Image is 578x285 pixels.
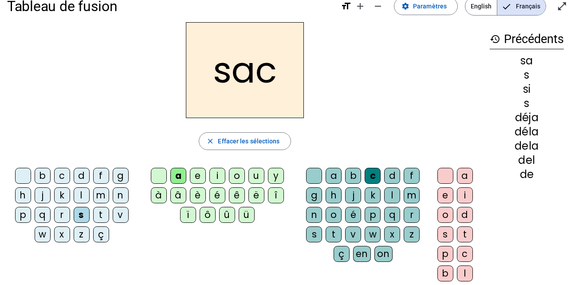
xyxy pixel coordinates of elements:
[74,168,90,184] div: d
[373,1,383,12] mat-icon: remove
[268,168,284,184] div: y
[457,168,473,184] div: a
[93,187,109,203] div: m
[345,226,361,242] div: v
[326,207,342,223] div: o
[268,187,284,203] div: î
[326,168,342,184] div: a
[74,226,90,242] div: z
[457,265,473,281] div: l
[404,226,420,242] div: z
[457,207,473,223] div: d
[490,29,564,49] h3: Précédents
[113,168,129,184] div: g
[206,137,214,145] mat-icon: close
[384,168,400,184] div: d
[341,1,351,12] mat-icon: format_size
[93,226,109,242] div: ç
[490,84,564,95] div: si
[74,207,90,223] div: s
[384,187,400,203] div: l
[54,168,70,184] div: c
[490,34,500,44] mat-icon: history
[365,168,381,184] div: c
[413,1,447,12] span: Paramètres
[186,22,304,118] h2: sac
[437,226,453,242] div: s
[35,207,51,223] div: q
[404,187,420,203] div: m
[248,187,264,203] div: ë
[437,265,453,281] div: b
[457,246,473,262] div: c
[437,187,453,203] div: e
[229,187,245,203] div: ê
[490,98,564,109] div: s
[306,207,322,223] div: n
[353,246,371,262] div: en
[490,169,564,180] div: de
[306,226,322,242] div: s
[404,207,420,223] div: r
[54,207,70,223] div: r
[490,127,564,137] div: déla
[306,187,322,203] div: g
[490,155,564,166] div: del
[35,226,51,242] div: w
[490,70,564,80] div: s
[113,207,129,223] div: v
[218,136,279,146] span: Effacer les sélections
[209,168,225,184] div: i
[404,168,420,184] div: f
[170,168,186,184] div: a
[490,55,564,66] div: sa
[437,246,453,262] div: p
[457,226,473,242] div: t
[345,187,361,203] div: j
[355,1,366,12] mat-icon: add
[54,187,70,203] div: k
[326,226,342,242] div: t
[384,226,400,242] div: x
[490,141,564,151] div: dela
[345,168,361,184] div: b
[170,187,186,203] div: â
[190,187,206,203] div: è
[190,168,206,184] div: e
[15,207,31,223] div: p
[457,187,473,203] div: i
[334,246,350,262] div: ç
[437,207,453,223] div: o
[239,207,255,223] div: ü
[93,168,109,184] div: f
[151,187,167,203] div: à
[345,207,361,223] div: é
[199,132,291,150] button: Effacer les sélections
[74,187,90,203] div: l
[219,207,235,223] div: û
[54,226,70,242] div: x
[365,187,381,203] div: k
[35,168,51,184] div: b
[490,112,564,123] div: déja
[384,207,400,223] div: q
[365,207,381,223] div: p
[248,168,264,184] div: u
[15,187,31,203] div: h
[326,187,342,203] div: h
[93,207,109,223] div: t
[209,187,225,203] div: é
[200,207,216,223] div: ô
[365,226,381,242] div: w
[401,2,409,10] mat-icon: settings
[35,187,51,203] div: j
[229,168,245,184] div: o
[180,207,196,223] div: ï
[113,187,129,203] div: n
[374,246,393,262] div: on
[557,1,567,12] mat-icon: open_in_full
